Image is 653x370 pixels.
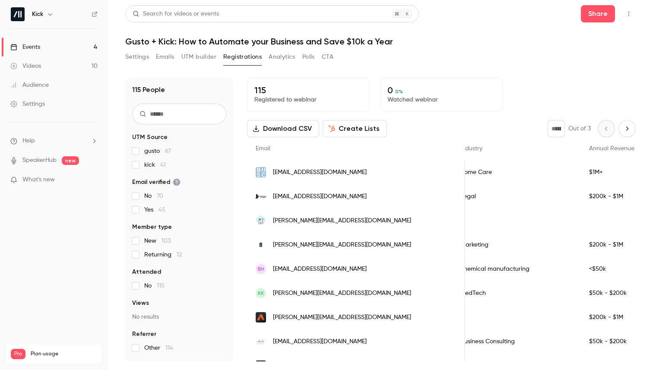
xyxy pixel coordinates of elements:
span: Referrer [132,330,156,338]
p: Out of 3 [568,124,591,133]
span: Email [256,145,270,152]
span: 41 [160,162,166,168]
span: Plan usage [31,351,97,357]
span: Returning [144,250,182,259]
img: thebizofseniorcare.com [256,167,266,177]
div: $200k - $1M [580,305,643,329]
span: [PERSON_NAME][EMAIL_ADDRESS][DOMAIN_NAME] [273,313,411,322]
span: 114 [165,345,173,351]
h1: 115 People [132,85,165,95]
span: What's new [22,175,55,184]
span: gusto [144,147,171,155]
section: facet-groups [132,133,226,352]
span: 0 % [395,89,403,95]
div: Search for videos or events [133,9,219,19]
div: Business Consulting [452,329,580,354]
div: $50k - $200k [580,329,643,354]
div: Home Care [452,160,580,184]
div: Audience [10,81,49,89]
span: [EMAIL_ADDRESS][DOMAIN_NAME] [273,265,367,274]
button: Settings [125,50,149,64]
span: UTM Source [132,133,168,142]
button: Analytics [269,50,295,64]
span: 67 [165,148,171,154]
p: Watched webinar [387,95,495,104]
h1: Gusto + Kick: How to Automate your Business and Save $10k a Year [125,36,636,47]
img: msn.com [256,194,266,199]
button: UTM builder [181,50,216,64]
button: Next page [618,120,636,137]
div: Events [10,43,40,51]
img: mountainmedia.house [256,240,266,250]
span: [EMAIL_ADDRESS][DOMAIN_NAME] [273,192,367,201]
div: chemical manufacturing [452,257,580,281]
button: Polls [302,50,315,64]
div: $200k - $1M [580,233,643,257]
span: No [144,192,163,200]
p: No results [132,313,226,321]
img: ownyourlabs.com [256,215,266,226]
div: MedTech [452,281,580,305]
span: Yes [144,206,165,214]
button: Share [581,5,615,22]
li: help-dropdown-opener [10,136,98,145]
span: 45 [158,207,165,213]
h6: Kick [32,10,43,19]
img: alyssareyna.com [256,336,266,347]
img: Kick [11,7,25,21]
span: new [62,156,79,165]
div: Videos [10,62,41,70]
span: Industry [460,145,482,152]
span: Email verified [132,178,181,187]
span: New [144,237,171,245]
p: 115 [254,85,362,95]
p: Registered to webinar [254,95,362,104]
span: Other [144,344,173,352]
a: SpeakerHub [22,156,57,165]
button: Registrations [223,50,262,64]
span: Attended [132,268,161,276]
span: 115 [157,283,165,289]
button: Download CSV [247,120,319,137]
span: [PERSON_NAME][EMAIL_ADDRESS][DOMAIN_NAME] [273,216,411,225]
div: $1M+ [580,160,643,184]
span: KK [258,289,264,297]
span: [PERSON_NAME][EMAIL_ADDRESS][DOMAIN_NAME] [273,240,411,250]
span: Annual Revenue [589,145,634,152]
span: Views [132,299,149,307]
span: No [144,281,165,290]
div: <$50k [580,257,643,281]
span: Help [22,136,35,145]
span: [EMAIL_ADDRESS][DOMAIN_NAME] [273,337,367,346]
img: marketade.com [256,312,266,323]
button: Create Lists [323,120,387,137]
span: EH [258,265,264,273]
span: 70 [157,193,163,199]
span: Pro [11,349,25,359]
div: Settings [10,100,45,108]
span: 12 [177,252,182,258]
div: $200k - $1M [580,184,643,209]
span: [PERSON_NAME][EMAIL_ADDRESS][DOMAIN_NAME] [273,289,411,298]
span: [EMAIL_ADDRESS][DOMAIN_NAME] [273,168,367,177]
button: CTA [322,50,333,64]
div: Legal [452,184,580,209]
span: Member type [132,223,172,231]
div: $50k - $200k [580,281,643,305]
span: kick [144,161,166,169]
button: Emails [156,50,174,64]
p: 0 [387,85,495,95]
span: 103 [162,238,171,244]
div: marketing [452,233,580,257]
